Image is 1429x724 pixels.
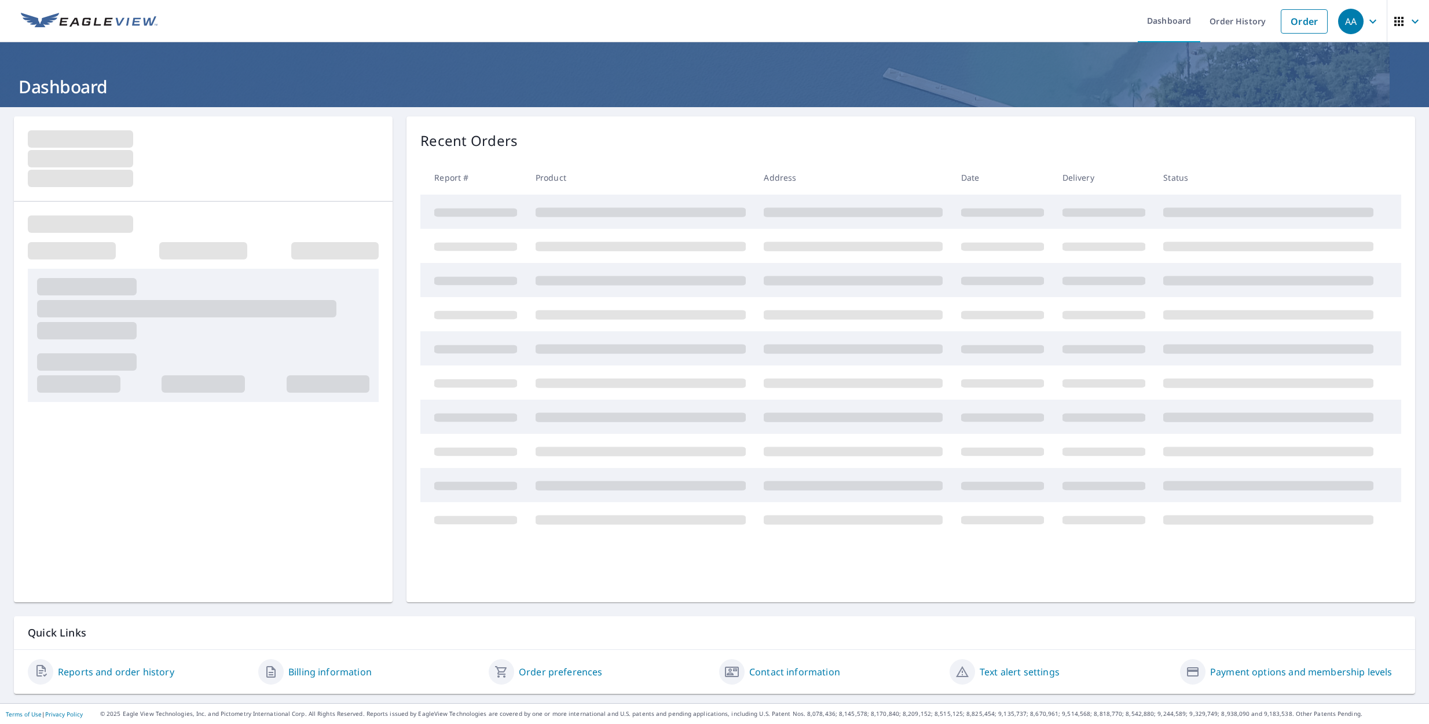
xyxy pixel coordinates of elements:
a: Contact information [749,665,840,679]
a: Text alert settings [980,665,1060,679]
div: AA [1338,9,1364,34]
p: Quick Links [28,626,1401,640]
p: © 2025 Eagle View Technologies, Inc. and Pictometry International Corp. All Rights Reserved. Repo... [100,710,1423,718]
th: Address [754,160,952,195]
th: Product [526,160,755,195]
th: Report # [420,160,526,195]
th: Delivery [1053,160,1155,195]
p: Recent Orders [420,130,518,151]
a: Billing information [288,665,372,679]
p: | [6,711,83,718]
th: Status [1154,160,1383,195]
a: Order preferences [519,665,603,679]
a: Terms of Use [6,710,42,718]
a: Payment options and membership levels [1210,665,1393,679]
th: Date [952,160,1053,195]
img: EV Logo [21,13,157,30]
a: Order [1281,9,1328,34]
a: Privacy Policy [45,710,83,718]
a: Reports and order history [58,665,174,679]
h1: Dashboard [14,75,1415,98]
